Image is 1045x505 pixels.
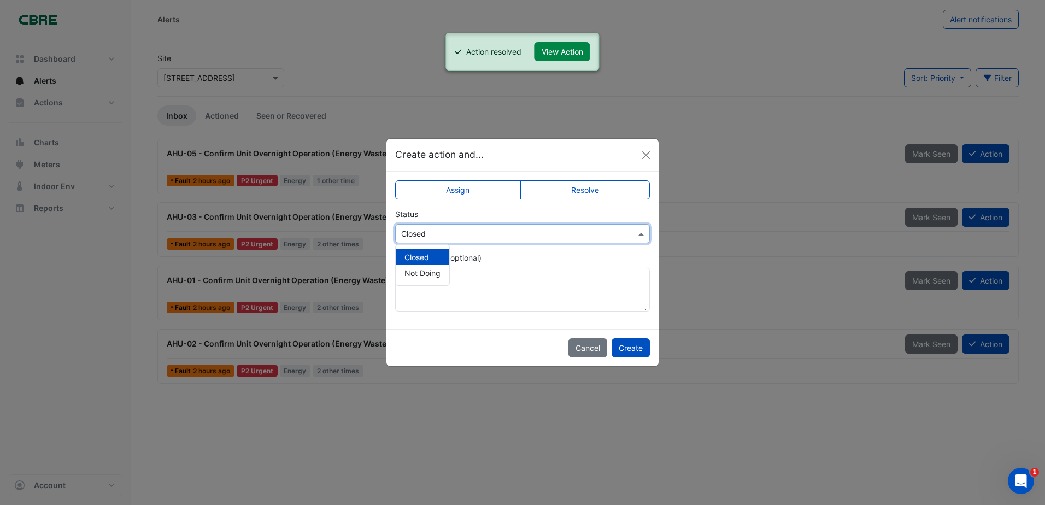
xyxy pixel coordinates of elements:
[568,338,607,357] button: Cancel
[638,147,654,163] button: Close
[404,252,429,262] span: Closed
[404,268,441,278] span: Not Doing
[535,42,590,61] button: View Action
[395,208,418,220] label: Status
[395,244,450,286] ng-dropdown-panel: Options list
[612,338,650,357] button: Create
[520,180,650,199] label: Resolve
[1030,468,1039,477] span: 1
[1008,468,1034,494] iframe: Intercom live chat
[395,148,484,162] h5: Create action and...
[466,46,521,57] div: Action resolved
[395,180,521,199] label: Assign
